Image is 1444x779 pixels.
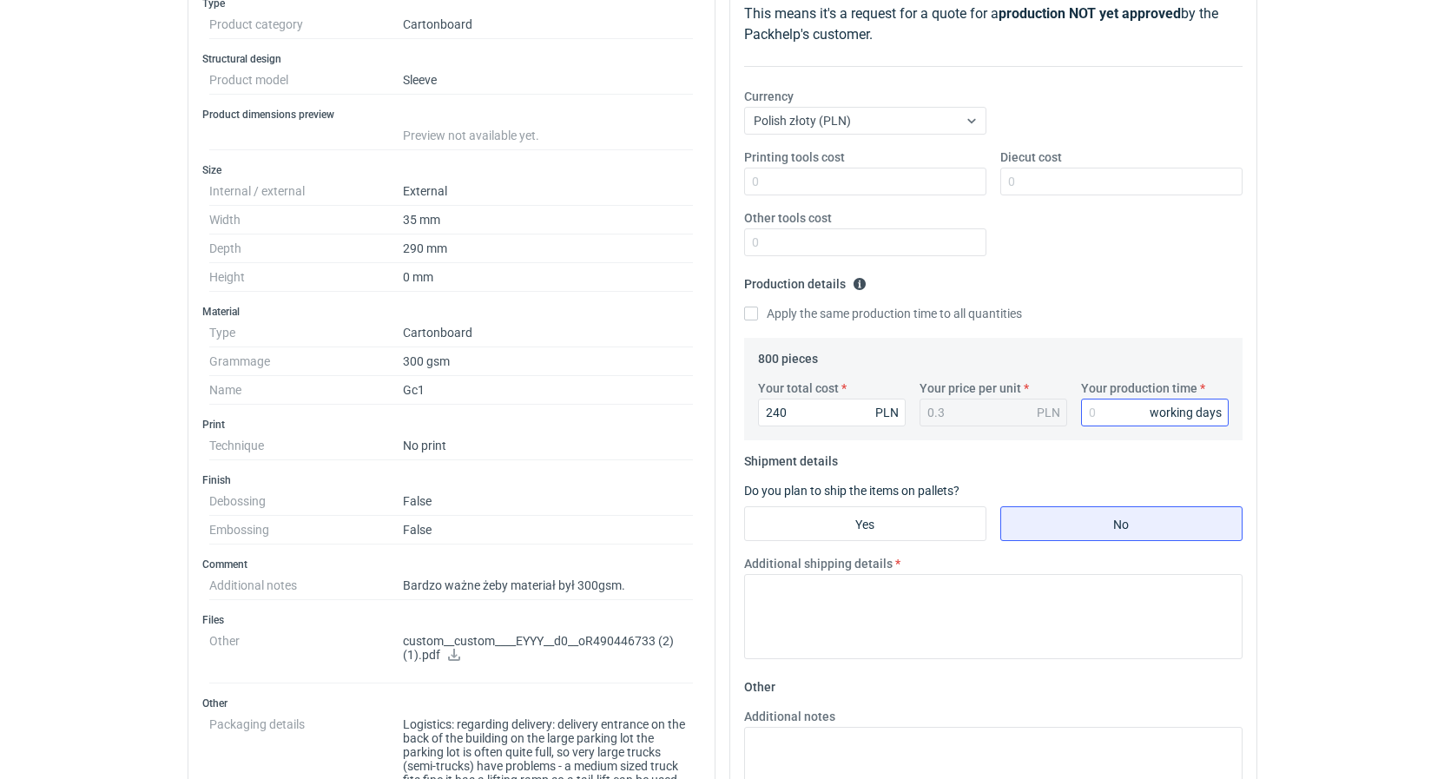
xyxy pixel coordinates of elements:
h3: Structural design [202,52,701,66]
dt: Product category [209,10,403,39]
div: working days [1150,404,1222,421]
dd: No print [403,432,694,460]
dt: Type [209,319,403,347]
legend: Production details [744,270,867,291]
legend: 800 pieces [758,345,818,366]
dt: Width [209,206,403,234]
h3: Material [202,305,701,319]
input: 0 [1000,168,1243,195]
dt: Height [209,263,403,292]
dt: Debossing [209,487,403,516]
legend: Other [744,673,775,694]
dt: Grammage [209,347,403,376]
dd: Cartonboard [403,10,694,39]
h3: Comment [202,558,701,571]
div: PLN [875,404,899,421]
strong: production NOT yet approved [999,5,1181,22]
label: Currency [744,88,794,105]
dd: Cartonboard [403,319,694,347]
dt: Product model [209,66,403,95]
label: Your price per unit [920,380,1021,397]
label: Diecut cost [1000,149,1062,166]
dt: Embossing [209,516,403,545]
h3: Files [202,613,701,627]
dd: False [403,487,694,516]
h3: Finish [202,473,701,487]
h3: Product dimensions preview [202,108,701,122]
dt: Name [209,376,403,405]
label: Do you plan to ship the items on pallets? [744,484,959,498]
dt: Depth [209,234,403,263]
dd: False [403,516,694,545]
input: 0 [1081,399,1229,426]
label: Additional shipping details [744,555,893,572]
legend: Shipment details [744,447,838,468]
input: 0 [744,228,986,256]
dt: Internal / external [209,177,403,206]
label: Additional notes [744,708,835,725]
dd: Bardzo ważne żeby materiał był 300gsm. [403,571,694,600]
h3: Other [202,696,701,710]
label: Apply the same production time to all quantities [744,305,1022,322]
dd: 0 mm [403,263,694,292]
input: 0 [744,168,986,195]
dt: Other [209,627,403,683]
h3: Size [202,163,701,177]
label: No [1000,506,1243,541]
span: Polish złoty (PLN) [754,114,851,128]
dt: Additional notes [209,571,403,600]
label: Yes [744,506,986,541]
dd: 300 gsm [403,347,694,376]
span: Preview not available yet. [403,129,539,142]
p: custom__custom____EYYY__d0__oR490446733 (2) (1).pdf [403,634,694,663]
h3: Print [202,418,701,432]
dd: 290 mm [403,234,694,263]
dd: Sleeve [403,66,694,95]
input: 0 [758,399,906,426]
dd: Gc1 [403,376,694,405]
label: Other tools cost [744,209,832,227]
dd: External [403,177,694,206]
label: Your production time [1081,380,1197,397]
div: PLN [1037,404,1060,421]
dd: 35 mm [403,206,694,234]
label: Printing tools cost [744,149,845,166]
label: Your total cost [758,380,839,397]
dt: Technique [209,432,403,460]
